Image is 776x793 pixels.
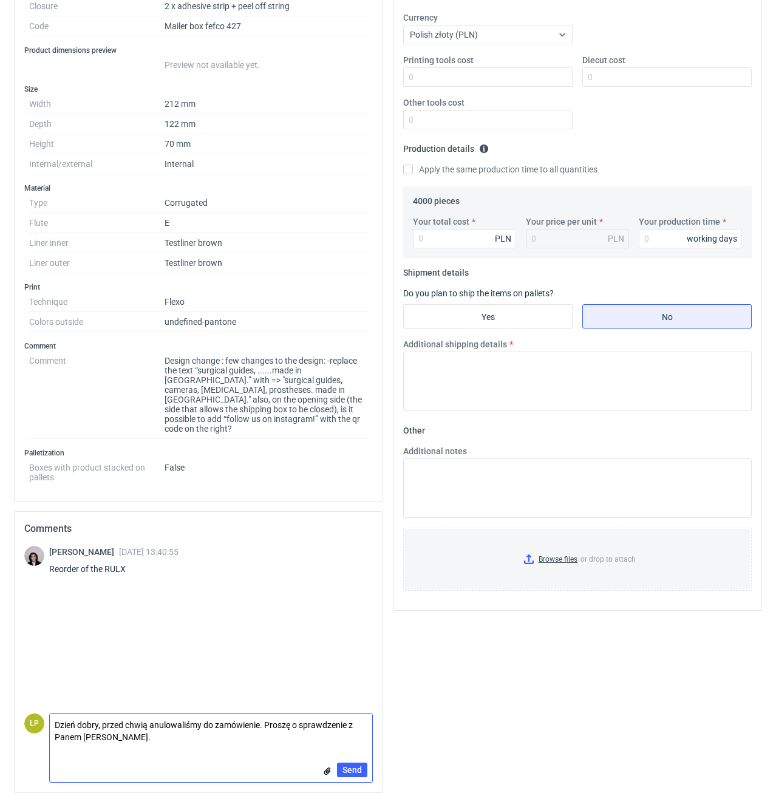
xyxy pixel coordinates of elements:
dt: Liner inner [29,233,165,253]
dt: Width [29,94,165,114]
h3: Product dimensions preview [24,46,373,55]
dt: Flute [29,213,165,233]
h3: Print [24,282,373,292]
legend: Production details [403,139,489,154]
dd: Flexo [165,292,368,312]
dt: Boxes with product stacked on pallets [29,458,165,482]
dt: Technique [29,292,165,312]
label: Currency [403,12,438,24]
div: PLN [495,233,511,245]
label: or drop to attach [404,528,751,590]
dd: 212 mm [165,94,368,114]
dt: Internal/external [29,154,165,174]
h2: Comments [24,522,373,536]
figcaption: ŁP [24,713,44,733]
label: Printing tools cost [403,54,474,66]
span: [PERSON_NAME] [49,547,119,557]
dd: Testliner brown [165,233,368,253]
dt: Code [29,16,165,36]
label: Other tools cost [403,97,465,109]
legend: Shipment details [403,263,469,277]
input: 0 [582,67,752,87]
dt: Comment [29,351,165,439]
dt: Liner outer [29,253,165,273]
dd: 70 mm [165,134,368,154]
dd: Corrugated [165,193,368,213]
label: Your total cost [413,216,469,228]
span: Preview not available yet. [165,60,260,70]
label: Your production time [639,216,720,228]
h3: Material [24,183,373,193]
h3: Size [24,84,373,94]
dd: False [165,458,368,482]
label: Additional shipping details [403,338,507,350]
span: Polish złoty (PLN) [410,30,478,39]
input: 0 [403,110,573,129]
label: Yes [403,304,573,328]
input: 0 [639,229,742,248]
div: Reorder of the RULX [49,563,179,575]
label: Do you plan to ship the items on pallets? [403,288,554,298]
dd: Mailer box fefco 427 [165,16,368,36]
label: No [582,304,752,328]
button: Send [337,763,367,777]
input: 0 [413,229,516,248]
dt: Height [29,134,165,154]
div: working days [687,233,737,245]
textarea: Dzień dobry, przed chwią anulowaliśmy do zamówienie. Proszę o sprawdzenie z Panem [PERSON_NAME]. [50,714,372,748]
dd: Design change : few changes to the design: -replace the text “surgical guides, ......made in [GEO... [165,351,368,439]
legend: Other [403,421,425,435]
dd: Internal [165,154,368,174]
dd: Testliner brown [165,253,368,273]
dt: Depth [29,114,165,134]
h3: Palletization [24,448,373,458]
label: Diecut cost [582,54,625,66]
dt: Colors outside [29,312,165,332]
div: Łukasz Postawa [24,713,44,733]
span: [DATE] 13:40:55 [119,547,179,557]
dd: E [165,213,368,233]
dd: undefined-pantone [165,312,368,332]
label: Apply the same production time to all quantities [403,163,597,175]
img: Sebastian Markut [24,546,44,566]
dt: Type [29,193,165,213]
span: Send [342,766,362,774]
div: PLN [608,233,624,245]
input: 0 [403,67,573,87]
label: Your price per unit [526,216,597,228]
label: Additional notes [403,445,467,457]
h3: Comment [24,341,373,351]
legend: 4000 pieces [413,191,460,206]
dd: 122 mm [165,114,368,134]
